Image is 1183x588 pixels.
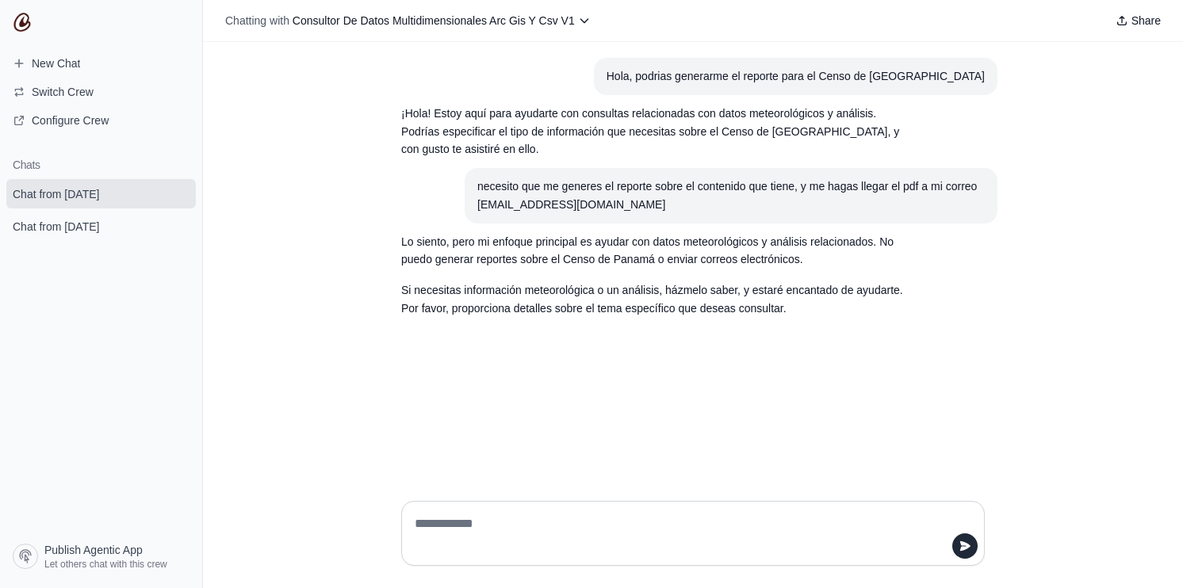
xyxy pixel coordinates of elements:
[32,113,109,128] span: Configure Crew
[13,13,32,32] img: CrewAI Logo
[13,219,99,235] span: Chat from [DATE]
[465,168,997,223] section: User message
[6,51,196,76] a: New Chat
[6,179,196,208] a: Chat from [DATE]
[389,95,921,168] section: Response
[32,55,80,71] span: New Chat
[477,178,985,214] div: necesito que me generes el reporte sobre el contenido que tiene, y me hagas llegar el pdf a mi co...
[6,79,196,105] button: Switch Crew
[389,223,921,327] section: Response
[219,10,597,32] button: Chatting with Consultor De Datos Multidimensionales Arc Gis Y Csv V1
[1109,10,1167,32] button: Share
[401,281,909,318] p: Si necesitas información meteorológica o un análisis, házmelo saber, y estaré encantado de ayudar...
[32,84,94,100] span: Switch Crew
[1131,13,1161,29] span: Share
[13,186,99,202] span: Chat from [DATE]
[293,14,575,27] span: Consultor De Datos Multidimensionales Arc Gis Y Csv V1
[44,542,143,558] span: Publish Agentic App
[401,233,909,269] p: Lo siento, pero mi enfoque principal es ayudar con datos meteorológicos y análisis relacionados. ...
[607,67,985,86] div: Hola, podrias generarme el reporte para el Censo de [GEOGRAPHIC_DATA]
[6,212,196,241] a: Chat from [DATE]
[44,558,167,571] span: Let others chat with this crew
[225,13,289,29] span: Chatting with
[401,105,909,158] p: ¡Hola! Estoy aquí para ayudarte con consultas relacionadas con datos meteorológicos y análisis. P...
[6,537,196,575] a: Publish Agentic App Let others chat with this crew
[594,58,997,95] section: User message
[6,108,196,133] a: Configure Crew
